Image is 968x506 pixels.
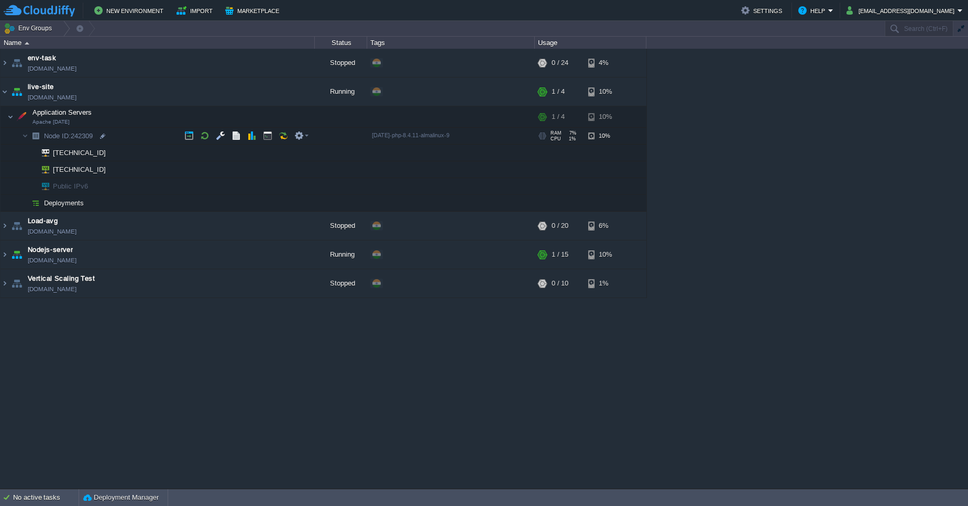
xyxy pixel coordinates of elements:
a: live-site [28,82,54,92]
a: [TECHNICAL_ID] [52,149,107,157]
button: Settings [741,4,785,17]
img: AMDAwAAAACH5BAEAAAAALAAAAAABAAEAAAICRAEAOw== [9,269,24,298]
img: AMDAwAAAACH5BAEAAAAALAAAAAABAAEAAAICRAEAOw== [1,78,9,106]
div: 0 / 10 [552,269,568,298]
a: Application ServersApache [DATE] [31,108,93,116]
a: Vertical Scaling Test [28,273,95,284]
a: Public IPv6 [52,182,90,190]
button: New Environment [94,4,167,17]
div: Status [315,37,367,49]
img: AMDAwAAAACH5BAEAAAAALAAAAAABAAEAAAICRAEAOw== [9,212,24,240]
div: Stopped [315,269,367,298]
span: [DATE]-php-8.4.11-almalinux-9 [372,132,449,138]
img: AMDAwAAAACH5BAEAAAAALAAAAAABAAEAAAICRAEAOw== [35,178,49,194]
button: Marketplace [225,4,282,17]
img: AMDAwAAAACH5BAEAAAAALAAAAAABAAEAAAICRAEAOw== [1,212,9,240]
div: 0 / 20 [552,212,568,240]
span: Application Servers [31,108,93,117]
img: AMDAwAAAACH5BAEAAAAALAAAAAABAAEAAAICRAEAOw== [28,178,35,194]
span: Apache [DATE] [32,119,70,125]
div: Running [315,78,367,106]
a: [TECHNICAL_ID] [52,166,107,173]
div: Usage [535,37,646,49]
a: env-task [28,53,56,63]
div: 10% [588,106,622,127]
span: [DOMAIN_NAME] [28,226,76,237]
button: [EMAIL_ADDRESS][DOMAIN_NAME] [846,4,958,17]
img: AMDAwAAAACH5BAEAAAAALAAAAAABAAEAAAICRAEAOw== [28,161,35,178]
a: [DOMAIN_NAME] [28,92,76,103]
div: 1% [588,269,622,298]
img: AMDAwAAAACH5BAEAAAAALAAAAAABAAEAAAICRAEAOw== [35,161,49,178]
span: [TECHNICAL_ID] [52,161,107,178]
img: AMDAwAAAACH5BAEAAAAALAAAAAABAAEAAAICRAEAOw== [1,49,9,77]
div: Tags [368,37,534,49]
span: Node ID: [44,132,71,140]
span: [DOMAIN_NAME] [28,63,76,74]
div: 6% [588,212,622,240]
span: [TECHNICAL_ID] [52,145,107,161]
div: 1 / 15 [552,240,568,269]
a: Node ID:242309 [43,131,94,140]
div: 0 / 24 [552,49,568,77]
a: Deployments [43,199,85,207]
img: AMDAwAAAACH5BAEAAAAALAAAAAABAAEAAAICRAEAOw== [14,106,29,127]
button: Help [798,4,828,17]
a: Load-avg [28,216,58,226]
div: Name [1,37,314,49]
div: 10% [588,78,622,106]
img: AMDAwAAAACH5BAEAAAAALAAAAAABAAEAAAICRAEAOw== [1,269,9,298]
span: CPU [551,136,561,141]
img: AMDAwAAAACH5BAEAAAAALAAAAAABAAEAAAICRAEAOw== [22,128,28,144]
div: 1 / 4 [552,106,565,127]
div: 10% [588,128,622,144]
div: Stopped [315,49,367,77]
span: 7% [566,130,576,136]
div: 10% [588,240,622,269]
iframe: chat widget [924,464,958,496]
img: AMDAwAAAACH5BAEAAAAALAAAAAABAAEAAAICRAEAOw== [25,42,29,45]
span: 242309 [43,131,94,140]
div: Stopped [315,212,367,240]
div: Running [315,240,367,269]
span: 1% [565,136,576,141]
img: AMDAwAAAACH5BAEAAAAALAAAAAABAAEAAAICRAEAOw== [9,49,24,77]
div: 4% [588,49,622,77]
img: AMDAwAAAACH5BAEAAAAALAAAAAABAAEAAAICRAEAOw== [28,128,43,144]
img: AMDAwAAAACH5BAEAAAAALAAAAAABAAEAAAICRAEAOw== [28,145,35,161]
img: AMDAwAAAACH5BAEAAAAALAAAAAABAAEAAAICRAEAOw== [22,195,28,211]
img: AMDAwAAAACH5BAEAAAAALAAAAAABAAEAAAICRAEAOw== [1,240,9,269]
img: AMDAwAAAACH5BAEAAAAALAAAAAABAAEAAAICRAEAOw== [35,145,49,161]
img: AMDAwAAAACH5BAEAAAAALAAAAAABAAEAAAICRAEAOw== [28,195,43,211]
button: Import [177,4,216,17]
span: Public IPv6 [52,178,90,194]
span: RAM [551,130,562,136]
a: [DOMAIN_NAME] [28,284,76,294]
button: Env Groups [4,21,56,36]
img: AMDAwAAAACH5BAEAAAAALAAAAAABAAEAAAICRAEAOw== [7,106,14,127]
div: 1 / 4 [552,78,565,106]
a: Nodejs-server [28,245,73,255]
img: AMDAwAAAACH5BAEAAAAALAAAAAABAAEAAAICRAEAOw== [9,78,24,106]
img: CloudJiffy [4,4,75,17]
a: [DOMAIN_NAME] [28,255,76,266]
div: No active tasks [13,489,79,506]
img: AMDAwAAAACH5BAEAAAAALAAAAAABAAEAAAICRAEAOw== [9,240,24,269]
button: Deployment Manager [83,492,159,503]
